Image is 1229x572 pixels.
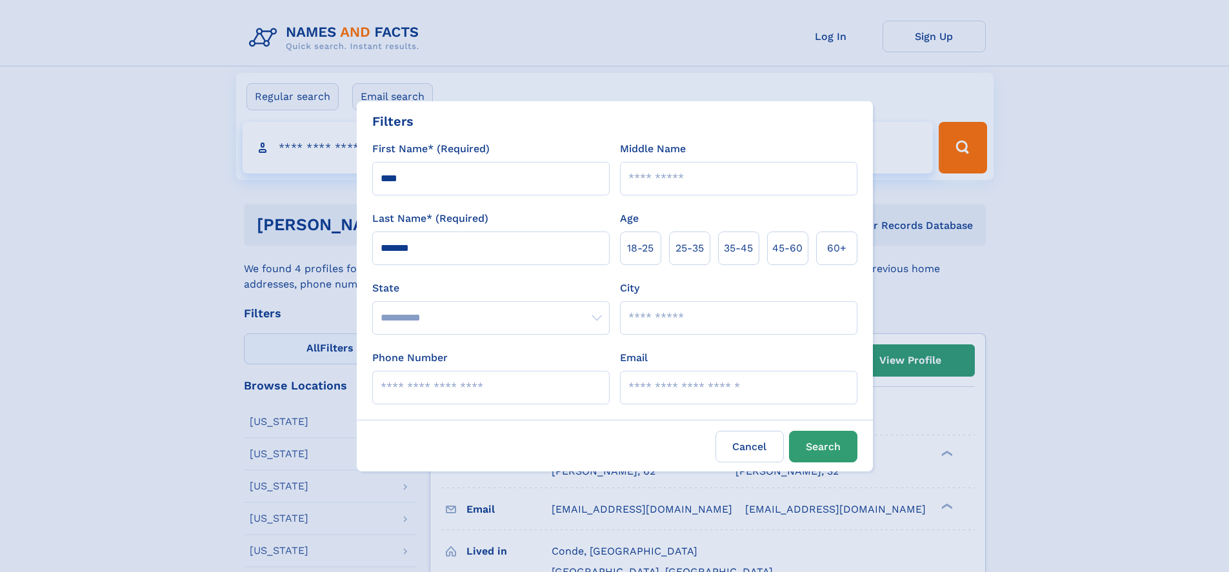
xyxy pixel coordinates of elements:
[724,241,753,256] span: 35‑45
[620,141,686,157] label: Middle Name
[620,281,639,296] label: City
[372,350,448,366] label: Phone Number
[675,241,704,256] span: 25‑35
[620,350,648,366] label: Email
[372,141,490,157] label: First Name* (Required)
[772,241,803,256] span: 45‑60
[372,211,488,226] label: Last Name* (Required)
[372,112,414,131] div: Filters
[789,431,857,462] button: Search
[715,431,784,462] label: Cancel
[620,211,639,226] label: Age
[827,241,846,256] span: 60+
[372,281,610,296] label: State
[627,241,654,256] span: 18‑25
